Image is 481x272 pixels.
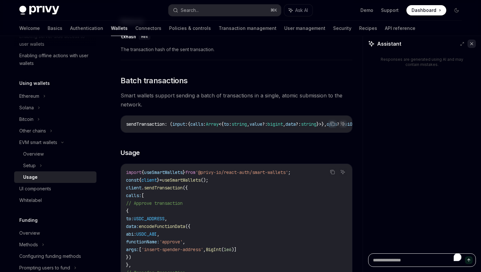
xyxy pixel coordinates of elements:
[126,193,141,198] span: calls:
[19,92,39,100] div: Ethereum
[284,21,325,36] a: User management
[377,40,401,48] span: Assistant
[19,196,42,204] div: Whitelabel
[250,121,262,127] span: value
[19,79,50,87] h5: Using wallets
[126,200,183,206] span: // Approve transaction
[262,121,268,127] span: ?:
[286,121,296,127] span: data
[412,7,436,14] span: Dashboard
[139,177,141,183] span: {
[141,169,144,175] span: {
[406,5,446,15] a: Dashboard
[359,21,377,36] a: Recipes
[141,177,157,183] span: client
[328,120,337,128] button: Copy the contents from the code block
[126,247,139,252] span: args:
[19,52,93,67] div: Enabling offline actions with user wallets
[206,121,219,127] span: Array
[185,223,190,229] span: ({
[14,250,96,262] a: Configuring funding methods
[224,247,231,252] span: 1e6
[141,34,148,39] span: Hex
[121,33,136,40] div: txHash
[229,121,231,127] span: :
[295,7,308,14] span: Ask AI
[168,5,281,16] button: Search...⌘K
[378,57,466,67] div: Responses are generated using AI and may contain mistakes.
[185,169,195,175] span: from
[126,185,141,191] span: client
[201,177,208,183] span: ();
[19,21,40,36] a: Welcome
[126,262,131,268] span: },
[19,216,38,224] h5: Funding
[19,139,57,146] div: EVM smart wallets
[126,254,131,260] span: })
[385,21,415,36] a: API reference
[141,193,144,198] span: [
[224,121,229,127] span: to
[121,91,352,109] span: Smart wallets support sending a batch of transactions in a single, atomic submission to the network.
[328,168,337,176] button: Copy the contents from the code block
[14,195,96,206] a: Whitelabel
[19,104,34,112] div: Solana
[19,241,38,249] div: Methods
[126,223,139,229] span: data:
[144,185,183,191] span: sendTransaction
[136,231,157,237] span: USDC_ABI
[19,127,46,135] div: Other chains
[181,6,199,14] div: Search...
[121,76,187,86] span: Batch transactions
[144,169,183,175] span: useSmartWallets
[162,177,201,183] span: useSmartWallets
[465,256,473,264] button: Send message
[337,121,342,127] span: ?:
[141,247,203,252] span: 'insert-spender-address'
[219,21,277,36] a: Transaction management
[381,7,399,14] a: Support
[23,150,44,158] div: Overview
[19,229,40,237] div: Overview
[14,171,96,183] a: Usage
[231,121,247,127] span: string
[206,247,221,252] span: BigInt
[327,121,337,127] span: opts
[121,46,352,53] span: The transaction hash of the sent transaction.
[219,121,224,127] span: <{
[23,162,36,169] div: Setup
[339,120,347,128] button: Ask AI
[339,168,347,176] button: Ask AI
[19,252,81,260] div: Configuring funding methods
[19,115,33,123] div: Bitcoin
[139,223,185,229] span: encodeFunctionData
[195,169,288,175] span: '@privy-io/react-auth/smart-wallets'
[183,185,188,191] span: ({
[231,247,237,252] span: )]
[126,169,141,175] span: import
[288,169,291,175] span: ;
[221,247,224,252] span: (
[368,253,476,267] textarea: To enrich screen reader interactions, please activate Accessibility in Grammarly extension settings
[183,169,185,175] span: }
[159,177,162,183] span: =
[19,6,59,15] img: dark logo
[121,148,140,157] span: Usage
[23,173,38,181] div: Usage
[165,121,172,127] span: : (
[141,185,144,191] span: .
[301,121,316,127] span: string
[451,5,462,15] button: Toggle dark mode
[157,231,159,237] span: ,
[203,121,206,127] span: :
[48,21,62,36] a: Basics
[14,50,96,69] a: Enabling offline actions with user wallets
[126,231,136,237] span: abi:
[165,216,167,222] span: ,
[126,177,139,183] span: const
[14,148,96,160] a: Overview
[14,227,96,239] a: Overview
[284,5,313,16] button: Ask AI
[203,247,206,252] span: ,
[316,121,327,127] span: }>},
